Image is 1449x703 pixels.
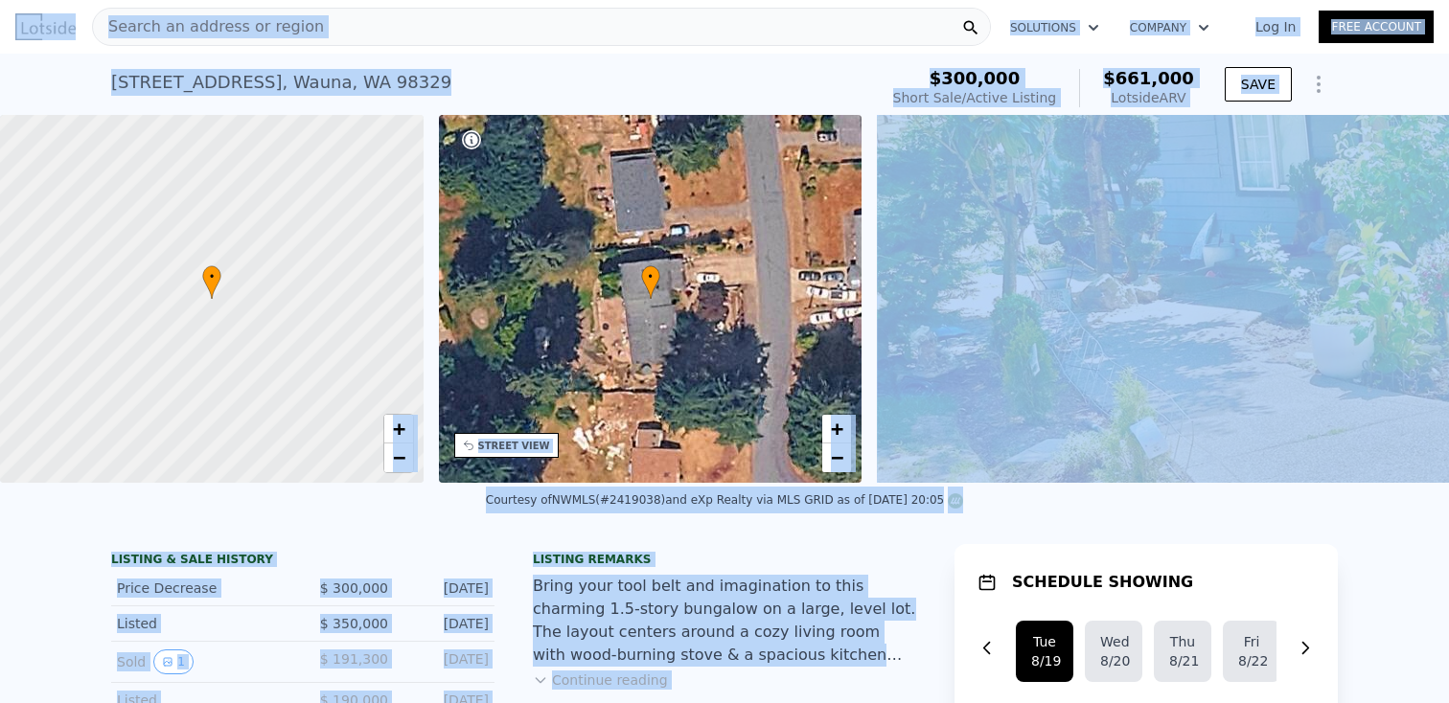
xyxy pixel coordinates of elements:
[1031,651,1058,670] div: 8/19
[384,443,413,472] a: Zoom out
[117,649,287,674] div: Sold
[641,268,660,285] span: •
[831,445,843,469] span: −
[1031,632,1058,651] div: Tue
[1103,68,1194,88] span: $661,000
[1238,651,1265,670] div: 8/22
[533,552,916,567] div: Listing remarks
[320,616,388,631] span: $ 350,000
[1115,11,1225,45] button: Company
[320,651,388,667] span: $ 191,300
[1223,621,1280,682] button: Fri8/22
[15,13,76,40] img: Lotside
[831,417,843,441] span: +
[403,614,489,633] div: [DATE]
[1085,621,1142,682] button: Wed8/20
[117,578,287,598] div: Price Decrease
[966,90,1056,105] span: Active Listing
[533,575,916,667] div: Bring your tool belt and imagination to this charming 1.5-story bungalow on a large, level lot. T...
[1100,632,1127,651] div: Wed
[320,580,388,596] span: $ 300,000
[384,415,413,443] a: Zoom in
[533,670,668,690] button: Continue reading
[202,268,221,285] span: •
[111,552,494,571] div: LISTING & SALE HISTORY
[930,68,1021,88] span: $300,000
[392,445,404,469] span: −
[93,15,324,38] span: Search an address or region
[948,493,963,509] img: NWMLS Logo
[1238,632,1265,651] div: Fri
[202,265,221,299] div: •
[153,649,194,674] button: View historical data
[1319,11,1434,43] a: Free Account
[478,439,550,453] div: STREET VIEW
[893,90,967,105] span: Short Sale /
[1103,88,1194,107] div: Lotside ARV
[1232,17,1319,36] a: Log In
[1100,651,1127,670] div: 8/20
[995,11,1115,45] button: Solutions
[1169,632,1196,651] div: Thu
[822,415,851,443] a: Zoom in
[403,649,489,674] div: [DATE]
[822,443,851,472] a: Zoom out
[392,417,404,441] span: +
[1012,571,1193,594] h1: SCHEDULE SHOWING
[486,493,963,507] div: Courtesy of NWMLS (#2419038) and eXp Realty via MLS GRID as of [DATE] 20:05
[1225,67,1292,102] button: SAVE
[1169,651,1196,670] div: 8/21
[1154,621,1211,682] button: Thu8/21
[1016,621,1073,682] button: Tue8/19
[641,265,660,299] div: •
[403,578,489,598] div: [DATE]
[1299,65,1338,103] button: Show Options
[117,614,287,633] div: Listed
[111,69,451,96] div: [STREET_ADDRESS] , Wauna , WA 98329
